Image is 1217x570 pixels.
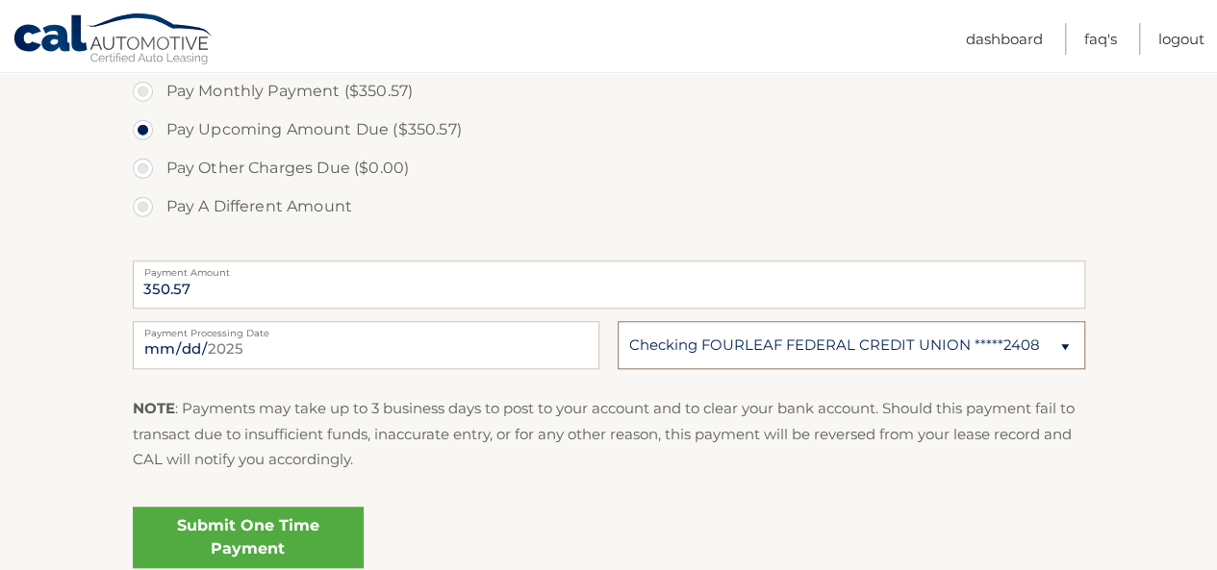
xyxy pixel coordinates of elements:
[133,507,364,568] a: Submit One Time Payment
[133,187,1085,226] label: Pay A Different Amount
[133,321,599,336] label: Payment Processing Date
[133,260,1085,276] label: Payment Amount
[13,12,215,68] a: Cal Automotive
[133,321,599,369] input: Payment Date
[133,149,1085,187] label: Pay Other Charges Due ($0.00)
[133,111,1085,149] label: Pay Upcoming Amount Due ($350.57)
[133,72,1085,111] label: Pay Monthly Payment ($350.57)
[133,260,1085,309] input: Payment Amount
[966,23,1043,55] a: Dashboard
[133,399,175,417] strong: NOTE
[1158,23,1204,55] a: Logout
[1084,23,1117,55] a: FAQ's
[133,396,1085,472] p: : Payments may take up to 3 business days to post to your account and to clear your bank account....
